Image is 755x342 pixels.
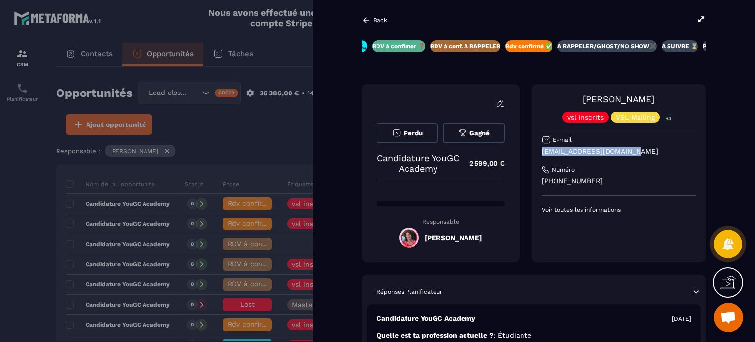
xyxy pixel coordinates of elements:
p: VSL Mailing [616,114,655,121]
h5: [PERSON_NAME] [425,234,482,242]
p: Prêt à acheter 🎰 [703,42,753,50]
p: Voir toutes les informations [542,206,696,214]
p: E-mail [553,136,572,144]
span: Perdu [404,129,423,137]
p: Rdv confirmé ✅ [505,42,552,50]
p: A RAPPELER/GHOST/NO SHOW✖️ [557,42,657,50]
p: [EMAIL_ADDRESS][DOMAIN_NAME] [542,147,696,156]
p: Back [373,17,387,24]
button: Perdu [377,123,438,143]
button: Gagné [443,123,504,143]
span: : Étudiante [494,331,531,339]
p: Quelle est ta profession actuelle ? [377,331,691,340]
p: Candidature YouGC Academy [377,153,460,174]
div: Ouvrir le chat [714,303,743,332]
p: [DATE] [672,315,691,323]
p: Numéro [552,166,575,174]
p: +4 [662,113,675,124]
p: 2 599,00 € [460,154,505,173]
a: [PERSON_NAME] [583,94,654,104]
p: vsl inscrits [567,114,604,121]
p: Responsable [377,218,505,225]
p: RDV à conf. A RAPPELER [430,42,500,50]
span: Gagné [469,129,490,137]
p: Candidature YouGC Academy [377,314,475,323]
p: [PHONE_NUMBER] [542,176,696,186]
p: RDV à confimer ❓ [372,42,425,50]
p: A SUIVRE ⏳ [662,42,698,50]
p: Réponses Planificateur [377,288,442,296]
